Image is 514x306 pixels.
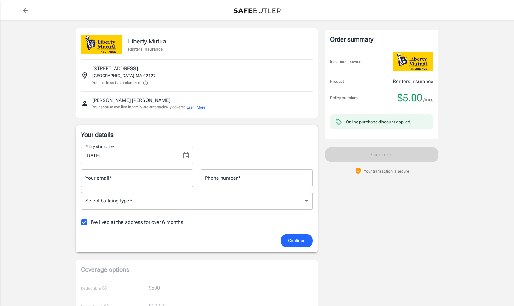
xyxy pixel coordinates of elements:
img: Back to quotes [234,8,281,13]
p: Policy premium [330,95,358,101]
button: Learn More [187,105,205,110]
p: [PERSON_NAME] [PERSON_NAME] [92,97,170,104]
button: Continue [281,234,313,247]
div: Order summary [330,35,433,44]
img: Liberty Mutual [81,35,122,54]
img: Liberty Mutual [393,52,433,71]
p: [GEOGRAPHIC_DATA] , MA 02127 [92,72,156,79]
p: Your spouse and live-in family are automatically covered. [92,104,205,110]
p: Your transaction is secure [364,168,409,174]
p: Liberty Mutual [128,37,168,46]
span: Continue [288,237,305,245]
span: /mo. [423,95,433,104]
svg: Insured person [81,100,88,107]
button: Choose date, selected date is Oct 4, 2025 [180,149,192,162]
div: Online purchase discount applied. [346,119,411,125]
p: Renters Insurance [393,78,433,85]
a: back to quotes [19,4,32,17]
input: Enter number [201,169,313,187]
p: Your details [81,130,313,139]
span: I've lived at the address for over 6 months. [91,218,185,226]
span: $5.00 [398,92,422,104]
p: Your address is standardized. [92,80,141,86]
p: Product [330,78,344,85]
label: Policy start date [85,144,114,149]
p: [STREET_ADDRESS] [92,65,138,72]
input: MM/DD/YYYY [81,147,177,164]
p: Insurance provider [330,59,363,65]
p: Renters Insurance [128,46,168,52]
svg: Insured address [81,72,88,79]
input: Enter email [81,169,193,187]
